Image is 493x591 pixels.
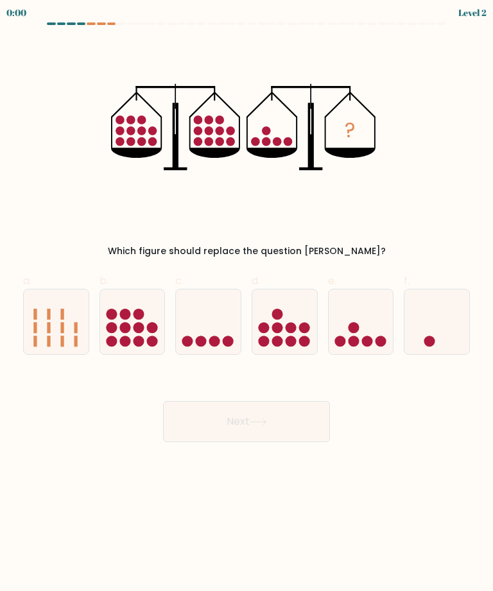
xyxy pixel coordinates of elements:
[328,273,336,288] span: e.
[31,244,462,258] div: Which figure should replace the question [PERSON_NAME]?
[345,116,356,144] tspan: ?
[6,6,26,19] div: 0:00
[175,273,184,288] span: c.
[458,6,487,19] div: Level 2
[252,273,260,288] span: d.
[404,273,410,288] span: f.
[163,401,330,442] button: Next
[23,273,31,288] span: a.
[99,273,108,288] span: b.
